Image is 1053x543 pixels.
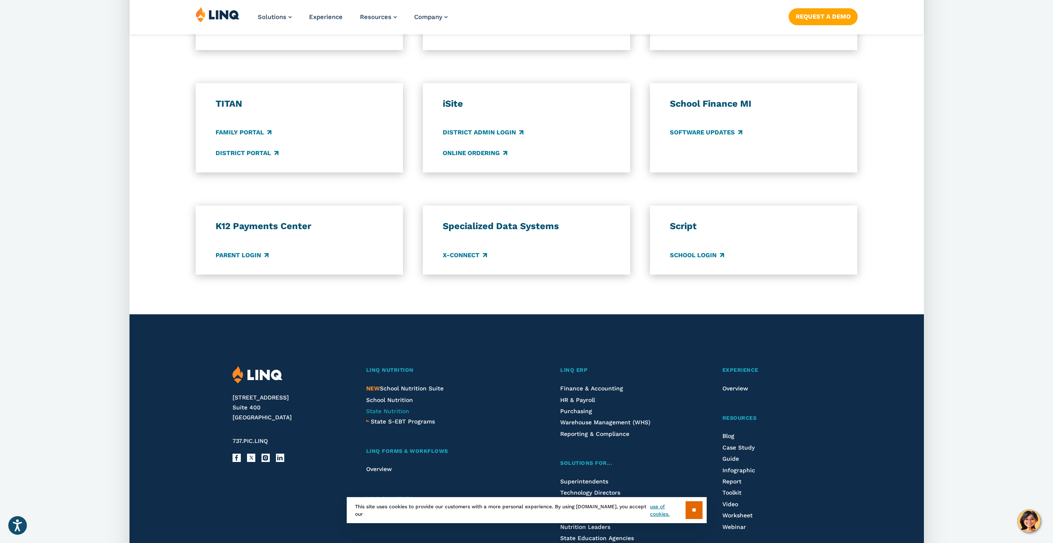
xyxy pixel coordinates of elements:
[371,418,435,425] span: State S-EBT Programs
[722,414,820,423] a: Resources
[216,220,383,232] h3: K12 Payments Center
[722,455,739,462] a: Guide
[788,7,857,25] nav: Button Navigation
[1017,510,1041,533] button: Hello, have a question? Let’s chat.
[560,535,634,541] a: State Education Agencies
[722,501,738,507] a: Video
[233,438,268,444] span: 737.PIC.LINQ
[788,8,857,25] a: Request a Demo
[414,13,442,21] span: Company
[560,366,679,375] a: LINQ ERP
[443,251,487,260] a: X-Connect
[722,489,741,496] a: Toolkit
[258,13,292,21] a: Solutions
[216,148,278,158] a: District Portal
[560,419,650,426] a: Warehouse Management (WHS)
[670,128,742,137] a: Software Updates
[258,7,448,34] nav: Primary Navigation
[366,495,413,502] span: LINQ Payments
[258,13,286,21] span: Solutions
[366,367,414,373] span: LINQ Nutrition
[309,13,343,21] a: Experience
[366,448,448,454] span: LINQ Forms & Workflows
[443,220,610,232] h3: Specialized Data Systems
[722,433,734,439] a: Blog
[560,489,620,496] a: Technology Directors
[443,98,610,110] h3: iSite
[233,366,283,384] img: LINQ | K‑12 Software
[366,366,517,375] a: LINQ Nutrition
[722,385,748,392] a: Overview
[722,415,757,421] span: Resources
[443,128,523,137] a: District Admin Login
[560,385,623,392] a: Finance & Accounting
[216,98,383,110] h3: TITAN
[560,397,595,403] a: HR & Payroll
[216,251,269,260] a: Parent Login
[722,467,755,474] a: Infographic
[216,128,271,137] a: Family Portal
[366,408,409,414] a: State Nutrition
[650,503,685,518] a: use of cookies.
[722,478,741,485] a: Report
[560,408,592,414] a: Purchasing
[366,447,517,456] a: LINQ Forms & Workflows
[366,385,444,392] a: NEWSchool Nutrition Suite
[347,497,707,523] div: This site uses cookies to provide our customers with a more personal experience. By using [DOMAIN...
[670,251,724,260] a: School Login
[366,385,444,392] span: School Nutrition Suite
[722,444,755,451] a: Case Study
[366,385,380,392] span: NEW
[366,397,413,403] a: School Nutrition
[247,454,255,462] a: X
[722,367,758,373] span: Experience
[276,454,284,462] a: LinkedIn
[360,13,391,21] span: Resources
[670,98,837,110] h3: School Finance MI
[261,454,270,462] a: Instagram
[366,495,517,503] a: LINQ Payments
[414,13,448,21] a: Company
[560,478,608,485] a: Superintendents
[233,454,241,462] a: Facebook
[196,7,240,22] img: LINQ | K‑12 Software
[560,431,629,437] a: Reporting & Compliance
[360,13,397,21] a: Resources
[560,367,588,373] span: LINQ ERP
[670,220,837,232] h3: Script
[366,466,392,472] a: Overview
[443,148,507,158] a: Online Ordering
[722,366,820,375] a: Experience
[371,417,435,426] a: State S-EBT Programs
[233,393,346,422] address: [STREET_ADDRESS] Suite 400 [GEOGRAPHIC_DATA]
